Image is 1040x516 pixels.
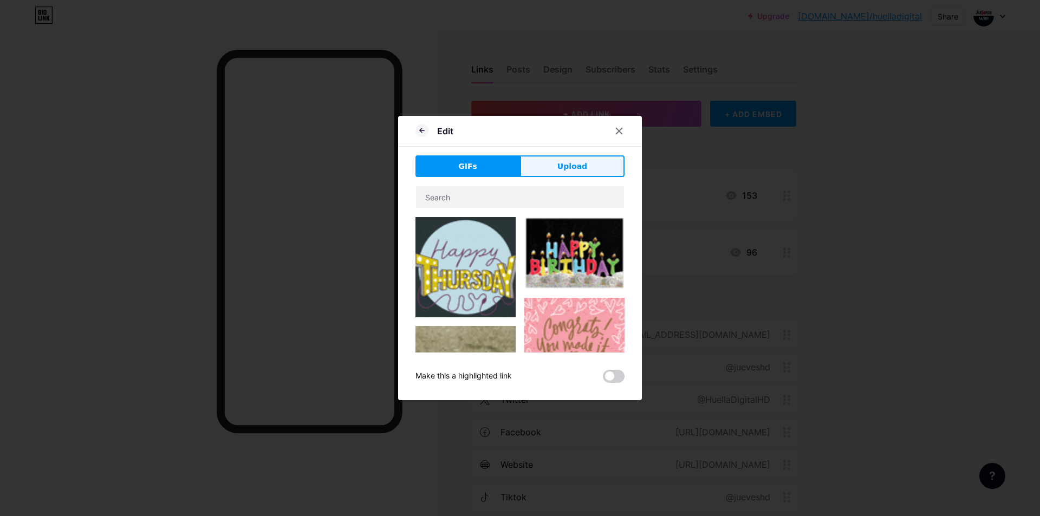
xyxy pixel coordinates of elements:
input: Search [416,186,624,208]
div: Make this a highlighted link [415,370,512,383]
button: Upload [520,155,625,177]
img: Gihpy [524,298,625,398]
img: Gihpy [415,326,516,505]
div: Edit [437,125,453,138]
button: GIFs [415,155,520,177]
span: Upload [557,161,587,172]
img: Gihpy [415,217,516,317]
span: GIFs [458,161,477,172]
img: Gihpy [524,217,625,289]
